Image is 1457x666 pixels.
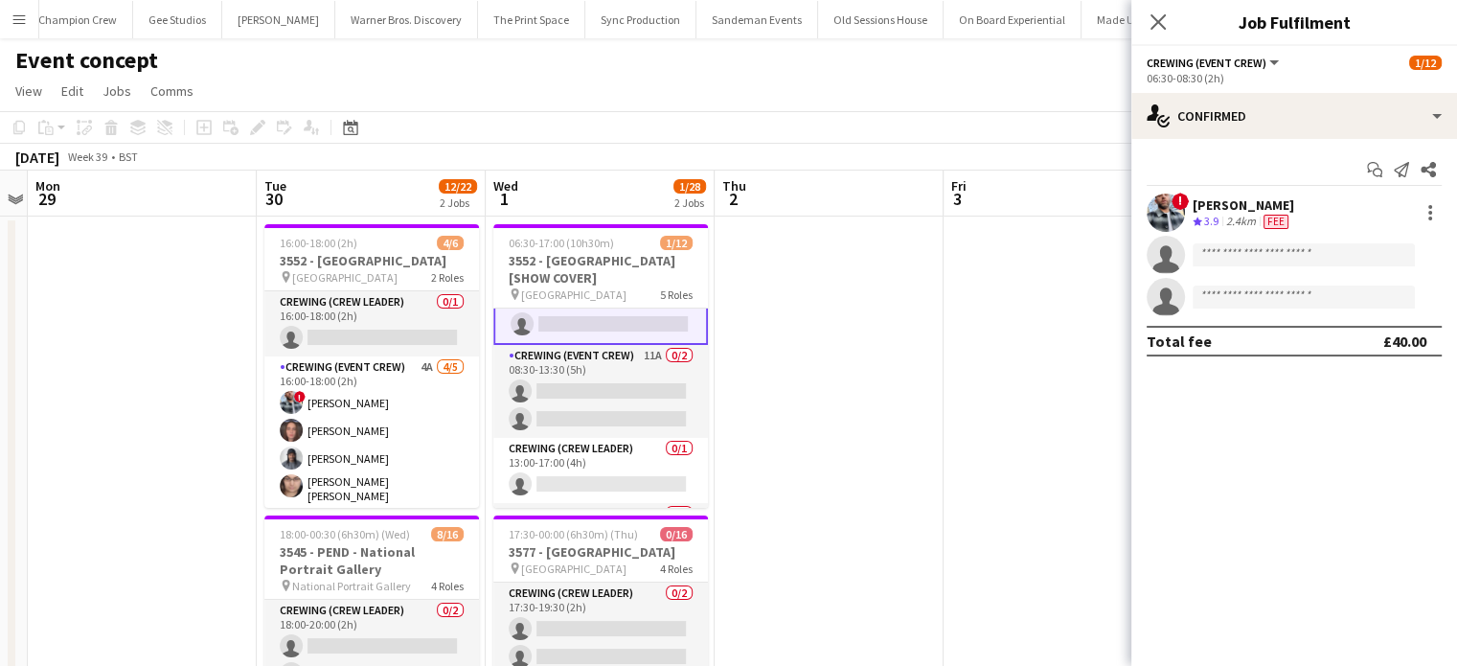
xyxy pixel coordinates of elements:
h3: 3545 - PEND - National Portrait Gallery [264,543,479,578]
span: Crewing (Event Crew) [1147,56,1266,70]
span: Comms [150,82,194,100]
app-card-role: Crewing (Crew Leader)0/113:00-17:00 (4h) [493,438,708,503]
div: BST [119,149,138,164]
app-job-card: 16:00-18:00 (2h)4/63552 - [GEOGRAPHIC_DATA] [GEOGRAPHIC_DATA]2 RolesCrewing (Crew Leader)0/116:00... [264,224,479,508]
span: 0/16 [660,527,693,541]
button: [PERSON_NAME] [222,1,335,38]
a: Jobs [95,79,139,103]
span: ! [294,391,306,402]
div: Total fee [1147,332,1212,351]
span: View [15,82,42,100]
span: [GEOGRAPHIC_DATA] [521,562,626,576]
span: 29 [33,188,60,210]
span: National Portrait Gallery [292,579,411,593]
a: Edit [54,79,91,103]
div: 2.4km [1222,214,1260,230]
h3: 3552 - [GEOGRAPHIC_DATA] [264,252,479,269]
span: Thu [722,177,746,195]
span: Tue [264,177,286,195]
span: 4/6 [437,236,464,250]
button: Gee Studios [133,1,222,38]
button: On Board Experiential [944,1,1081,38]
div: 06:30-08:30 (2h) [1147,71,1442,85]
span: 8/16 [431,527,464,541]
span: 2 [719,188,746,210]
span: [GEOGRAPHIC_DATA] [292,270,398,285]
a: Comms [143,79,201,103]
span: 17:30-00:00 (6h30m) (Thu) [509,527,638,541]
div: £40.00 [1383,332,1426,351]
button: Warner Bros. Discovery [335,1,478,38]
button: Sync Production [585,1,696,38]
span: 06:30-17:00 (10h30m) [509,236,614,250]
span: 1/12 [1409,56,1442,70]
span: Jobs [102,82,131,100]
button: Champion Crew [23,1,133,38]
h3: 3552 - [GEOGRAPHIC_DATA] [SHOW COVER] [493,252,708,287]
span: 4 Roles [660,562,693,576]
button: The Print Space [478,1,585,38]
app-card-role: Crewing (Event Crew)4A4/516:00-18:00 (2h)![PERSON_NAME][PERSON_NAME][PERSON_NAME][PERSON_NAME] [P... [264,356,479,539]
span: Mon [35,177,60,195]
div: Crew has different fees then in role [1260,214,1292,230]
h3: 3577 - [GEOGRAPHIC_DATA] [493,543,708,561]
button: Old Sessions House [818,1,944,38]
span: 12/22 [439,179,477,194]
span: 16:00-18:00 (2h) [280,236,357,250]
span: 1/28 [673,179,706,194]
span: 1/12 [660,236,693,250]
span: 2 Roles [431,270,464,285]
span: 3.9 [1204,214,1218,228]
span: Edit [61,82,83,100]
div: 2 Jobs [674,195,705,210]
span: [GEOGRAPHIC_DATA] [521,287,626,302]
button: Made Up Ltd [1081,1,1174,38]
div: [PERSON_NAME] [1193,196,1294,214]
app-card-role: Crewing (Event Crew)11A0/208:30-13:30 (5h) [493,345,708,438]
span: 1 [490,188,518,210]
div: Confirmed [1131,93,1457,139]
div: 2 Jobs [440,195,476,210]
div: [DATE] [15,148,59,167]
app-card-role: Crewing (Crew Leader)0/116:00-18:00 (2h) [264,291,479,356]
span: 5 Roles [660,287,693,302]
span: 4 Roles [431,579,464,593]
span: Fri [951,177,967,195]
button: Crewing (Event Crew) [1147,56,1282,70]
span: Week 39 [63,149,111,164]
span: 30 [262,188,286,210]
span: Wed [493,177,518,195]
span: ! [1172,193,1189,210]
h3: Job Fulfilment [1131,10,1457,34]
span: 18:00-00:30 (6h30m) (Wed) [280,527,410,541]
a: View [8,79,50,103]
h1: Event concept [15,46,158,75]
button: Sandeman Events [696,1,818,38]
app-job-card: 06:30-17:00 (10h30m)1/123552 - [GEOGRAPHIC_DATA] [SHOW COVER] [GEOGRAPHIC_DATA]5 RolesCrewing (Ev... [493,224,708,508]
span: 3 [948,188,967,210]
span: Fee [1263,215,1288,229]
